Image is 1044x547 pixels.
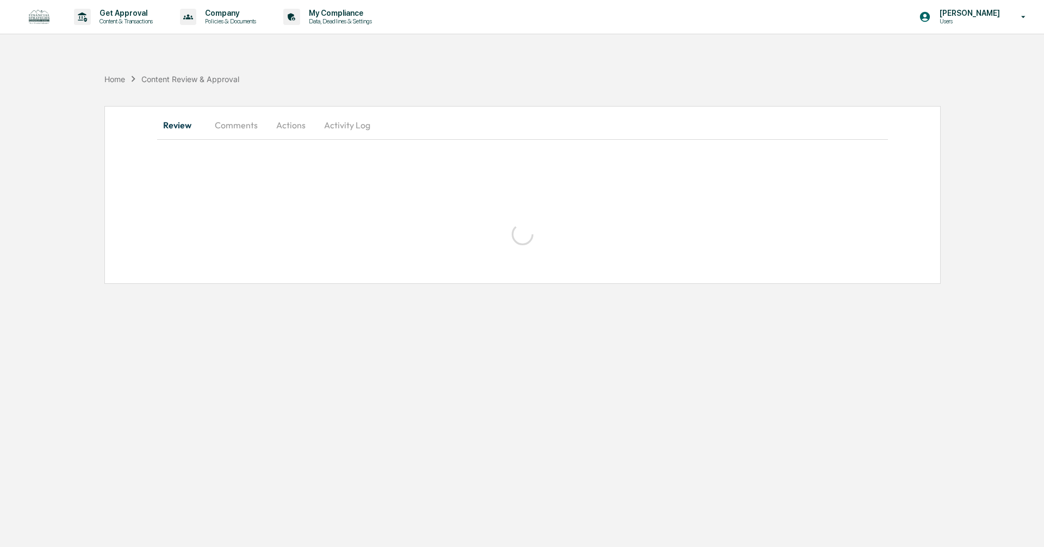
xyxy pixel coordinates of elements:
div: secondary tabs example [157,112,888,138]
p: Content & Transactions [91,17,158,25]
img: logo [26,7,52,27]
p: Get Approval [91,9,158,17]
div: Content Review & Approval [141,74,239,84]
p: Company [196,9,262,17]
button: Actions [266,112,315,138]
p: Data, Deadlines & Settings [300,17,377,25]
button: Comments [206,112,266,138]
p: [PERSON_NAME] [931,9,1005,17]
p: Policies & Documents [196,17,262,25]
p: Users [931,17,1005,25]
div: Home [104,74,125,84]
button: Activity Log [315,112,379,138]
button: Review [157,112,206,138]
p: My Compliance [300,9,377,17]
